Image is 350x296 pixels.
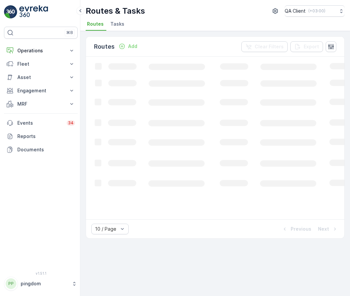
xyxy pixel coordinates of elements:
p: ⌘B [66,30,73,35]
button: Operations [4,44,78,57]
p: Engagement [17,87,64,94]
span: Tasks [110,21,124,27]
p: 34 [68,120,74,126]
a: Events34 [4,116,78,130]
a: Reports [4,130,78,143]
p: Documents [17,146,75,153]
p: Fleet [17,61,64,67]
p: Previous [291,226,311,232]
button: Export [290,41,323,52]
button: Next [317,225,339,233]
button: Clear Filters [241,41,288,52]
p: Export [304,43,319,50]
button: PPpingdom [4,277,78,291]
button: Fleet [4,57,78,71]
span: v 1.51.1 [4,271,78,275]
span: Routes [87,21,104,27]
button: Engagement [4,84,78,97]
p: Reports [17,133,75,140]
p: QA Client [285,8,306,14]
a: Documents [4,143,78,156]
p: ( +03:00 ) [308,8,325,14]
p: Operations [17,47,64,54]
button: QA Client(+03:00) [285,5,345,17]
button: Previous [281,225,312,233]
p: MRF [17,101,64,107]
p: Asset [17,74,64,81]
p: Add [128,43,137,50]
button: Asset [4,71,78,84]
img: logo_light-DOdMpM7g.png [19,5,48,19]
p: Events [17,120,63,126]
img: logo [4,5,17,19]
p: Routes [94,42,115,51]
button: Add [116,42,140,50]
p: pingdom [21,280,68,287]
p: Clear Filters [255,43,284,50]
div: PP [6,278,16,289]
p: Next [318,226,329,232]
button: MRF [4,97,78,111]
p: Routes & Tasks [86,6,145,16]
